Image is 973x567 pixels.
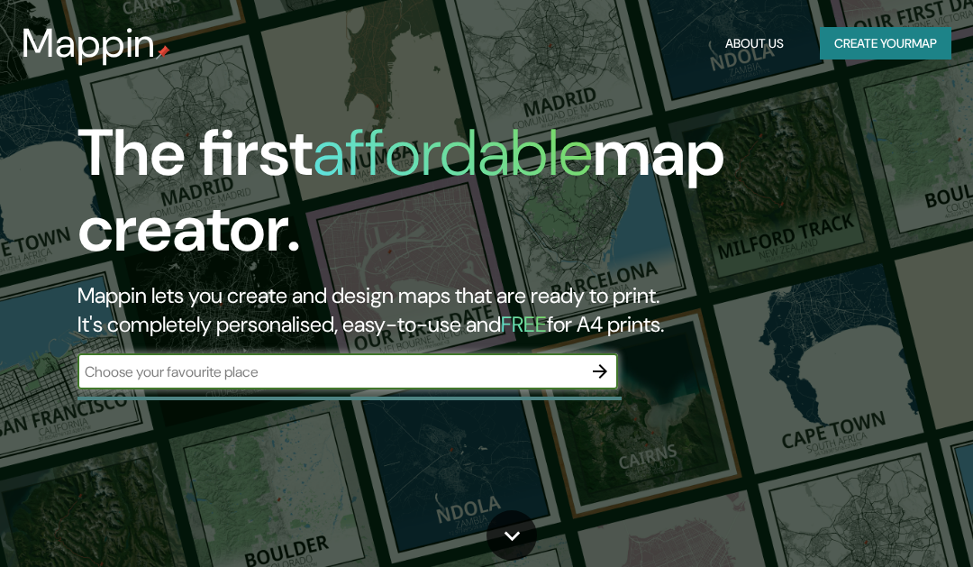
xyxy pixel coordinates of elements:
iframe: Help widget launcher [813,497,953,547]
h5: FREE [501,310,547,338]
h3: Mappin [22,20,156,67]
img: mappin-pin [156,45,170,59]
button: Create yourmap [820,27,951,60]
h2: Mappin lets you create and design maps that are ready to print. It's completely personalised, eas... [77,281,856,339]
input: Choose your favourite place [77,361,582,382]
h1: The first map creator. [77,115,856,281]
h1: affordable [313,111,593,195]
button: About Us [718,27,791,60]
